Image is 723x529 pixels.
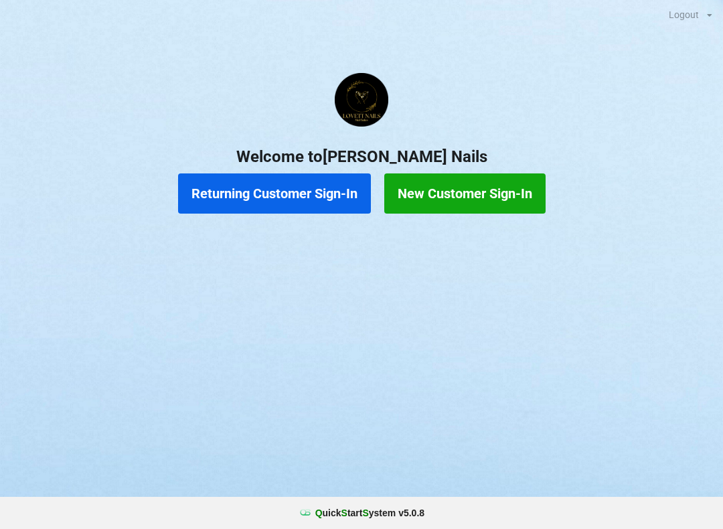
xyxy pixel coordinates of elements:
[341,508,347,518] span: S
[299,506,312,520] img: favicon.ico
[315,506,424,520] b: uick tart ystem v 5.0.8
[384,173,546,214] button: New Customer Sign-In
[362,508,368,518] span: S
[669,10,699,19] div: Logout
[335,73,388,127] img: Lovett1.png
[178,173,371,214] button: Returning Customer Sign-In
[315,508,323,518] span: Q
